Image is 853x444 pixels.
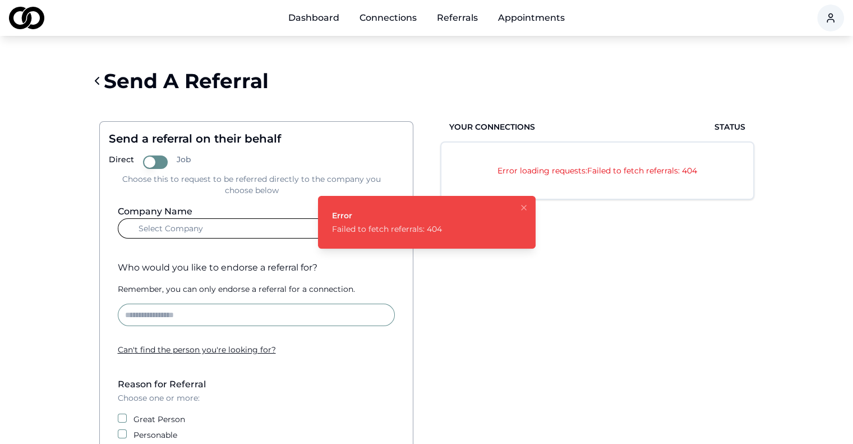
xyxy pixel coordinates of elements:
span: Choose one or more: [118,393,200,403]
div: Error [332,210,442,221]
a: Appointments [489,7,574,29]
label: Reason for Referral [118,379,206,390]
div: Remember, you can only endorse a referral for a connection. [118,283,395,295]
label: Job [177,155,191,169]
label: Direct [109,155,134,169]
a: Referrals [428,7,487,29]
span: Select Company [139,223,203,234]
div: Failed to fetch referrals: 404 [332,223,442,235]
img: logo [9,7,44,29]
div: Who would you like to endorse a referral for? [118,261,395,274]
nav: Main [279,7,574,29]
p: Error loading requests: Failed to fetch referrals: 404 [464,165,731,176]
div: Send a referral on their behalf [109,131,395,147]
label: Great Person [133,414,185,425]
span: Your Connections [449,121,535,132]
a: Dashboard [279,7,348,29]
label: Company Name [118,206,192,217]
div: Send A Referral [104,70,269,92]
a: Connections [351,7,426,29]
span: Status [714,121,745,132]
div: Choose this to request to be referred directly to the company you choose below [109,173,395,196]
div: Can ' t find the person you ' re looking for? [118,344,395,355]
label: Personable [133,429,177,441]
